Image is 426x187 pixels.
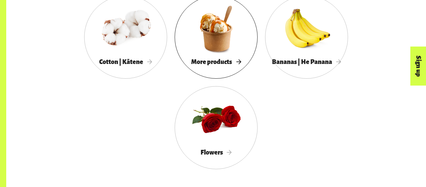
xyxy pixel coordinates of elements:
span: Flowers [201,149,232,156]
span: Cotton | Kātene [99,58,152,65]
span: More products [191,58,241,65]
span: Bananas | He Panana [272,58,341,65]
a: Flowers [175,86,258,169]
